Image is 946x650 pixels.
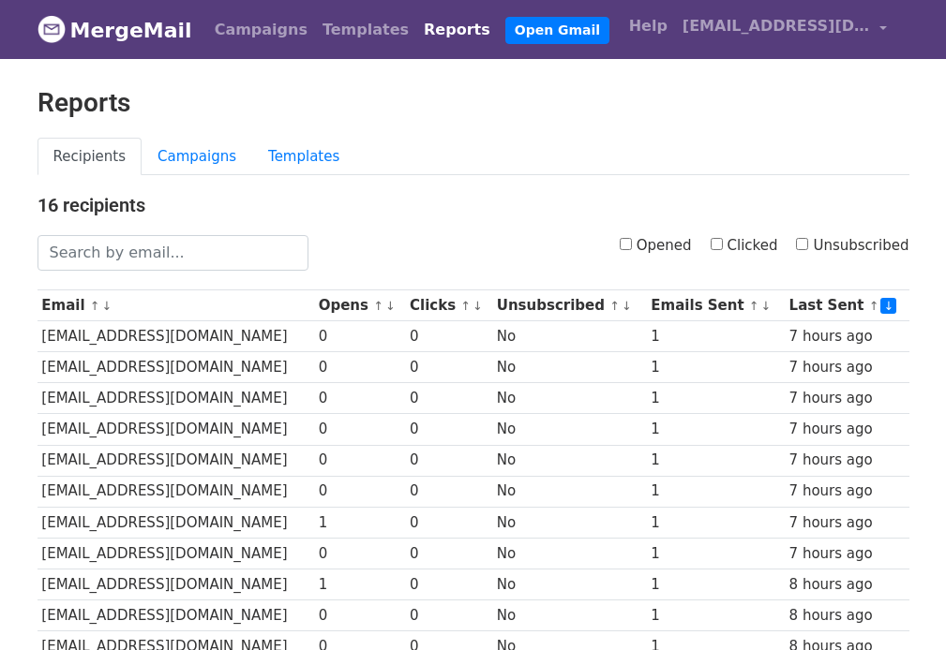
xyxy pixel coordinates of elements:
td: No [492,476,647,507]
td: 8 hours ago [785,569,909,599]
td: 0 [405,476,492,507]
td: 7 hours ago [785,383,909,414]
a: ↑ [609,299,620,313]
span: [EMAIL_ADDRESS][DOMAIN_NAME] [683,15,870,37]
td: 1 [647,569,785,599]
td: 0 [314,352,405,383]
label: Opened [620,235,692,257]
a: ↑ [749,299,759,313]
td: 7 hours ago [785,352,909,383]
th: Last Sent [785,290,909,321]
td: 7 hours ago [785,414,909,445]
th: Emails Sent [647,290,785,321]
td: [EMAIL_ADDRESS][DOMAIN_NAME] [38,538,314,569]
a: ↑ [869,299,879,313]
td: [EMAIL_ADDRESS][DOMAIN_NAME] [38,321,314,352]
td: [EMAIL_ADDRESS][DOMAIN_NAME] [38,476,314,507]
a: ↓ [473,299,483,313]
td: No [492,538,647,569]
td: No [492,507,647,538]
h2: Reports [38,87,909,119]
a: ↑ [373,299,383,313]
td: No [492,414,647,445]
td: No [492,569,647,599]
td: 0 [405,414,492,445]
label: Unsubscribed [796,235,908,257]
td: 1 [647,445,785,476]
input: Opened [620,238,632,250]
td: No [492,600,647,631]
a: Reports [416,11,498,49]
a: ↓ [761,299,772,313]
td: 1 [647,414,785,445]
td: No [492,445,647,476]
td: 0 [314,600,405,631]
td: 0 [314,538,405,569]
a: ↑ [460,299,471,313]
a: Recipients [38,138,143,176]
img: MergeMail logo [38,15,66,43]
th: Opens [314,290,405,321]
td: 0 [314,321,405,352]
td: 0 [405,507,492,538]
td: 7 hours ago [785,445,909,476]
td: [EMAIL_ADDRESS][DOMAIN_NAME] [38,383,314,414]
td: 0 [405,538,492,569]
td: 0 [405,383,492,414]
a: ↑ [90,299,100,313]
td: No [492,321,647,352]
td: 7 hours ago [785,538,909,569]
td: 0 [405,445,492,476]
th: Clicks [405,290,492,321]
a: Templates [252,138,355,176]
input: Search by email... [38,235,309,271]
td: 1 [647,538,785,569]
a: Campaigns [207,11,315,49]
td: 0 [314,445,405,476]
input: Clicked [711,238,723,250]
td: 7 hours ago [785,507,909,538]
th: Email [38,290,314,321]
td: 0 [405,600,492,631]
td: 1 [647,321,785,352]
a: Templates [315,11,416,49]
td: 1 [647,600,785,631]
a: ↓ [880,298,896,314]
td: 1 [647,352,785,383]
td: [EMAIL_ADDRESS][DOMAIN_NAME] [38,507,314,538]
a: [EMAIL_ADDRESS][DOMAIN_NAME] [675,7,894,52]
a: MergeMail [38,10,192,50]
td: 1 [647,383,785,414]
a: ↓ [385,299,396,313]
a: Open Gmail [505,17,609,44]
a: ↓ [622,299,632,313]
td: 1 [314,569,405,599]
td: 0 [405,569,492,599]
td: 0 [405,321,492,352]
td: 0 [405,352,492,383]
a: ↓ [102,299,113,313]
a: Help [622,7,675,45]
a: Campaigns [142,138,252,176]
td: 7 hours ago [785,476,909,507]
td: No [492,352,647,383]
td: 1 [314,507,405,538]
td: [EMAIL_ADDRESS][DOMAIN_NAME] [38,414,314,445]
td: 0 [314,414,405,445]
td: No [492,383,647,414]
td: 1 [647,507,785,538]
h4: 16 recipients [38,194,909,216]
td: [EMAIL_ADDRESS][DOMAIN_NAME] [38,445,314,476]
td: [EMAIL_ADDRESS][DOMAIN_NAME] [38,600,314,631]
label: Clicked [711,235,778,257]
td: 0 [314,476,405,507]
td: 7 hours ago [785,321,909,352]
td: 0 [314,383,405,414]
td: 8 hours ago [785,600,909,631]
input: Unsubscribed [796,238,808,250]
td: 1 [647,476,785,507]
th: Unsubscribed [492,290,647,321]
td: [EMAIL_ADDRESS][DOMAIN_NAME] [38,569,314,599]
td: [EMAIL_ADDRESS][DOMAIN_NAME] [38,352,314,383]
